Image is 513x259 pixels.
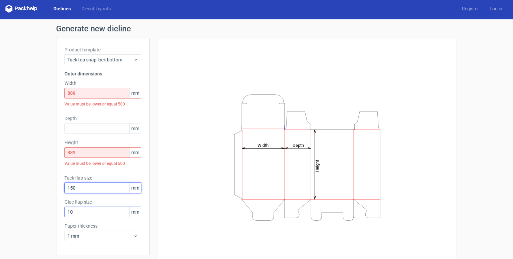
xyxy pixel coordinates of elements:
[129,183,141,193] span: mm
[484,5,508,12] a: Log in
[457,5,484,12] a: Register
[64,70,141,77] h3: Outer dimensions
[64,139,141,146] label: Height
[48,5,76,12] a: Dielines
[129,148,141,158] span: mm
[315,160,320,172] tspan: Height
[258,143,269,148] tspan: Width
[64,115,141,122] label: Depth
[67,233,133,239] span: 1 mm
[64,158,141,169] div: Value must be lower or equal 500
[56,25,457,33] h1: Generate new dieline
[64,175,141,181] label: Tuck flap size
[64,46,141,53] label: Product template
[64,98,141,110] div: Value must be lower or equal 500
[129,207,141,217] span: mm
[67,56,133,63] span: Tuck top snap lock bottom
[129,88,141,98] span: mm
[64,223,141,229] label: Paper thickness
[64,199,141,205] label: Glue flap size
[64,80,141,86] label: Width
[76,5,116,12] a: Diecut layouts
[129,123,141,134] span: mm
[293,143,304,148] tspan: Depth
